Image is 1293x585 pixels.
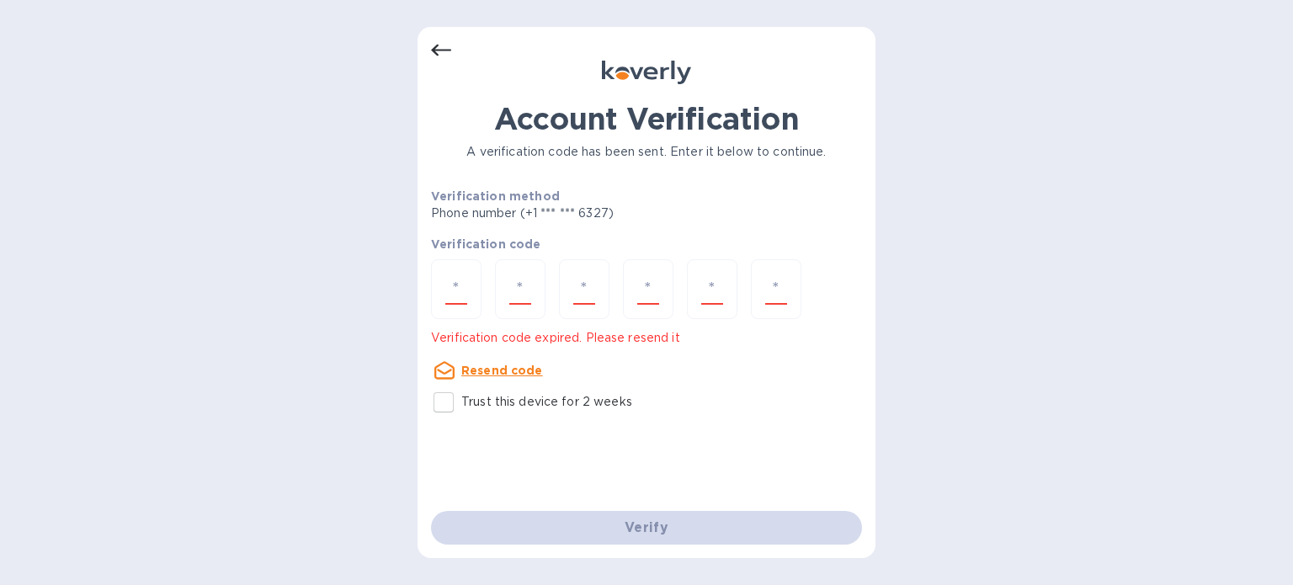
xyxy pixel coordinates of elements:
[461,393,632,411] p: Trust this device for 2 weeks
[431,143,862,161] p: A verification code has been sent. Enter it below to continue.
[431,101,862,136] h1: Account Verification
[431,189,560,203] b: Verification method
[431,205,742,222] p: Phone number (+1 *** *** 6327)
[461,364,543,377] u: Resend code
[431,236,862,253] p: Verification code
[431,329,862,347] p: Verification code expired. Please resend it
